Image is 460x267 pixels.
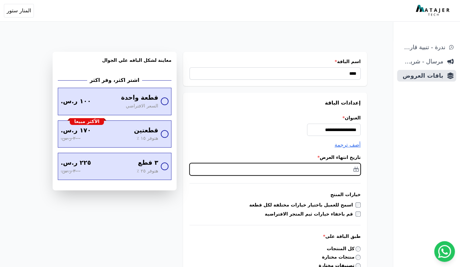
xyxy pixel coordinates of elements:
span: قطعتين [134,126,158,135]
label: طبق الباقة على [189,233,361,239]
span: ٣ قطع [138,158,158,168]
span: ١٧٠ ر.س. [61,126,91,135]
input: كل المنتجات [355,246,361,251]
label: منتجات مختارة [322,254,361,261]
button: المنار ستور [4,4,34,17]
span: ٢٢٥ ر.س. [61,158,91,168]
span: باقات العروض [400,71,443,80]
span: ندرة - تنبية قارب علي النفاذ [400,43,445,52]
label: تاريخ انتهاء العرض [189,154,361,161]
h3: معاينة لشكل الباقه علي الجوال [58,57,171,71]
button: أضف ترجمة [334,141,361,149]
span: ٣٠٠ ر.س. [61,168,80,175]
label: العنوان [189,115,361,121]
span: قطعة واحدة [121,93,158,103]
span: ٢٠٠ ر.س. [61,135,80,142]
h2: اشتر اكثر، وفر اكثر [90,76,139,84]
label: كل المنتجات [327,245,361,252]
h3: إعدادات الباقة [189,99,361,107]
span: هتوفر ١٥ ٪ [137,135,158,142]
div: الأكثر مبيعا [70,118,104,125]
label: اسم الباقة [189,58,361,65]
span: أضف ترجمة [334,142,361,148]
h3: خيارات المنتج [189,191,361,198]
input: منتجات مختارة [355,255,361,260]
span: ١٠٠ ر.س. [61,97,91,106]
span: المنار ستور [7,7,31,15]
label: اسمح للعميل باختيار خيارات مختلفة لكل قطعة [249,202,355,208]
span: مرسال - شريط دعاية [400,57,443,66]
img: MatajerTech Logo [416,5,451,17]
span: هتوفر ٢٥ ٪ [137,168,158,175]
label: قم باخفاء خيارات ثيم المتجر الافتراضية [265,211,355,217]
span: السعر الافتراضي [126,103,158,110]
